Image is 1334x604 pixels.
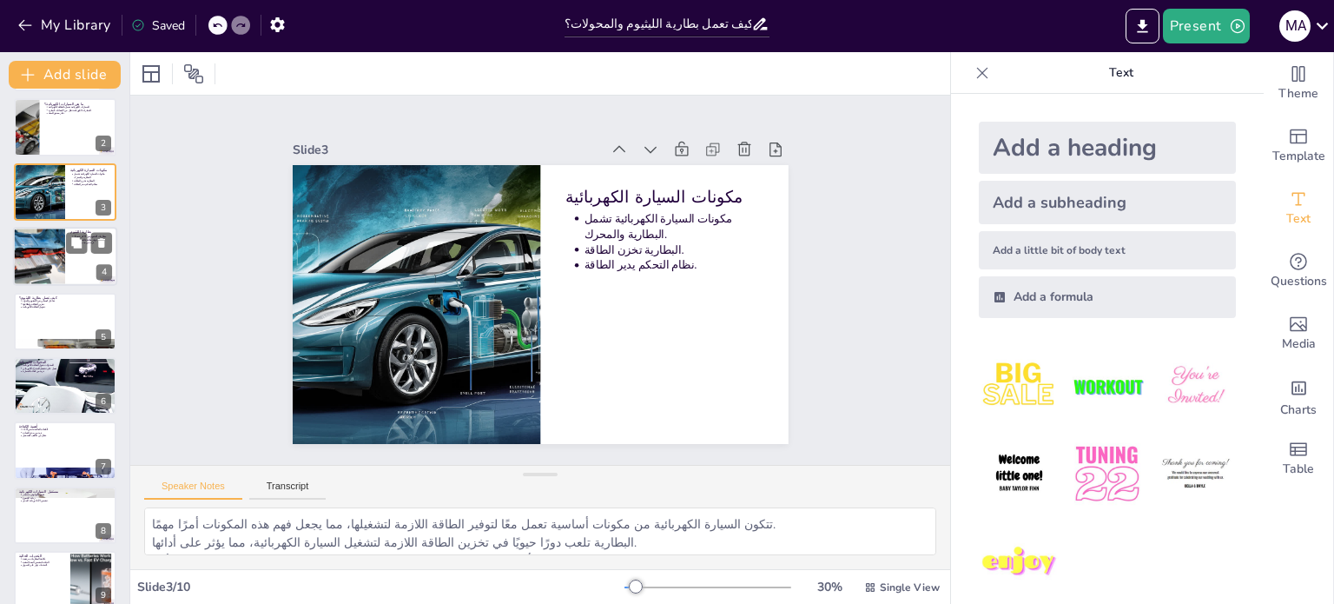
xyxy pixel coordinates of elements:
[19,295,111,300] p: كيف تعمل بطارية الليثيوم؟
[23,367,111,370] p: تعمل على تشغيل المحرك الكهربائي.
[19,554,65,559] p: التحديات الحالية
[23,305,111,309] p: تحويل الطاقة الكهربائية.
[1155,346,1236,427] img: 3.jpeg
[1264,177,1333,240] div: Add text boxes
[23,363,111,367] p: المحولات تحول الطاقة الكهربائية.
[70,229,112,235] p: بطارية الليثيوم
[23,431,111,435] p: تزيد من مدى القيادة.
[137,579,624,595] div: Slide 3 / 10
[1264,52,1333,115] div: Change the overall theme
[44,101,111,106] p: ما هي السيارات الكهربائية؟
[14,98,116,156] div: 2
[183,63,204,84] span: Position
[23,435,111,438] p: تقلل من تكاليف التشغيل.
[96,587,111,603] div: 9
[565,11,751,37] input: Insert title
[96,265,112,281] div: 4
[1286,209,1311,229] span: Text
[96,394,111,409] div: 6
[14,163,116,221] div: 3
[96,459,111,475] div: 7
[249,481,327,500] button: Transcript
[66,233,87,254] button: Duplicate Slide
[23,557,65,561] p: تكلفة البطاريات مرتفعة.
[137,60,165,88] div: Layout
[13,227,117,286] div: 4
[75,238,113,242] p: توفر طاقة عالية وكفاءة.
[1264,428,1333,490] div: Add a table
[96,523,111,539] div: 8
[1279,10,1311,42] div: M A
[1283,460,1314,479] span: Table
[144,508,936,555] textarea: تتكون السيارة الكهربائية من مكونات أساسية تعمل معًا لتوفير الطاقة اللازمة لتشغيلها، مما يجعل فهم ...
[1264,365,1333,428] div: Add charts and graphs
[14,357,116,415] div: 6
[23,564,65,567] p: التحديات تؤثر على السوق.
[96,136,111,151] div: 2
[19,488,111,494] p: مستقبل السيارات الكهربائية
[1067,434,1147,514] img: 5.jpeg
[547,103,690,235] p: البطارية تخزن الطاقة.
[14,293,116,350] div: 5
[23,302,111,306] p: تخزين الطاقة وإطلاقها.
[23,499,111,502] p: تحسين الأداء وزيادة المدى.
[880,581,940,594] span: Single View
[526,79,680,222] p: مكونات السيارة الكهربائية تشمل البطارية والمحرك.
[1280,401,1317,420] span: Charts
[1282,335,1316,354] span: Media
[979,522,1060,603] img: 7.jpeg
[23,428,111,432] p: الكفاءة العالية تحسن الأداء.
[996,52,1246,94] p: Text
[49,111,111,115] p: خيار صديق للبيئة.
[9,61,121,89] button: Add slide
[131,17,185,34] div: Saved
[979,122,1236,174] div: Add a heading
[1272,147,1325,166] span: Template
[75,235,113,238] p: بطاريات الليثيوم هي الأكثر شيوعًا.
[979,231,1236,269] div: Add a little bit of body text
[979,181,1236,224] div: Add a subheading
[1126,9,1159,43] button: Export to PowerPoint
[495,60,657,210] p: مكونات السيارة الكهربائية
[74,173,111,179] p: مكونات السيارة الكهربائية تشمل البطارية والمحرك.
[91,233,112,254] button: Delete Slide
[1067,346,1147,427] img: 2.jpeg
[13,11,118,39] button: My Library
[49,105,111,109] p: السيارات الكهربائية تعمل بالطاقة الكهربائية.
[1163,9,1250,43] button: Present
[74,183,111,186] p: نظام التحكم يدير الطاقة.
[1264,240,1333,302] div: Get real-time input from your audience
[49,108,111,111] p: السيارات الكهربائية تقلل من الانبعاثات الضارة.
[96,200,111,216] div: 3
[23,299,111,302] p: تفاعل كيميائي بين الليثيوم والمواد.
[1278,84,1318,103] span: Theme
[96,329,111,345] div: 5
[74,179,111,183] p: البطارية تخزن الطاقة.
[19,360,111,365] p: المحولات الكهربائية
[19,424,111,429] p: أهمية الكفاءة
[23,493,111,496] p: تقدم تكنولوجي مستمر.
[263,136,503,355] div: Slide 3
[1155,434,1236,514] img: 6.jpeg
[75,242,113,245] p: تزيد من مدى القيادة.
[1279,9,1311,43] button: M A
[23,370,111,374] p: تزيد من كفاءة السيارة.
[23,561,65,564] p: الحاجة لتحسين البنية التحتية.
[979,434,1060,514] img: 4.jpeg
[23,496,111,500] p: زيادة الشيوع.
[1264,302,1333,365] div: Add images, graphics, shapes or video
[14,421,116,479] div: 7
[809,579,850,595] div: 30 %
[979,276,1236,318] div: Add a formula
[558,114,701,246] p: نظام التحكم يدير الطاقة.
[70,168,111,173] p: مكونات السيارة الكهربائية
[979,346,1060,427] img: 1.jpeg
[14,487,116,544] div: 8
[1271,272,1327,291] span: Questions
[144,481,242,500] button: Speaker Notes
[1264,115,1333,177] div: Add ready made slides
